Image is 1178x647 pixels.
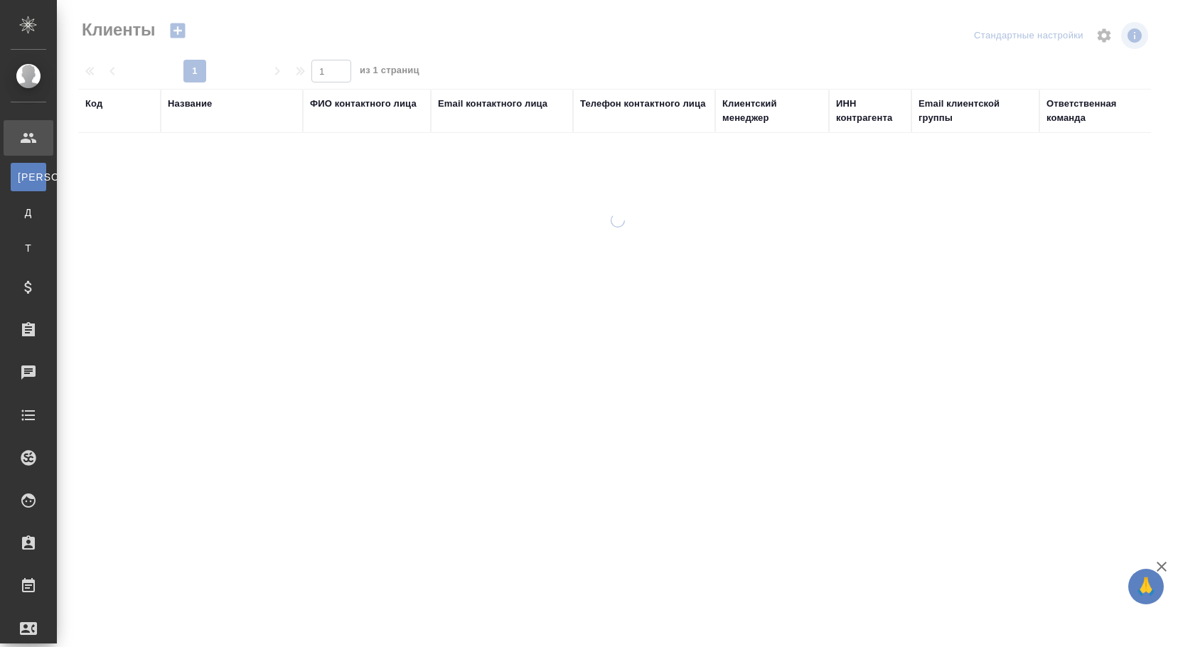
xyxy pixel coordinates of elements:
[168,97,212,111] div: Название
[11,234,46,262] a: Т
[580,97,706,111] div: Телефон контактного лица
[1046,97,1146,125] div: Ответственная команда
[18,205,39,220] span: Д
[836,97,904,125] div: ИНН контрагента
[11,198,46,227] a: Д
[85,97,102,111] div: Код
[722,97,822,125] div: Клиентский менеджер
[1128,569,1164,604] button: 🙏
[919,97,1032,125] div: Email клиентской группы
[438,97,547,111] div: Email контактного лица
[1134,572,1158,601] span: 🙏
[11,163,46,191] a: [PERSON_NAME]
[18,170,39,184] span: [PERSON_NAME]
[310,97,417,111] div: ФИО контактного лица
[18,241,39,255] span: Т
